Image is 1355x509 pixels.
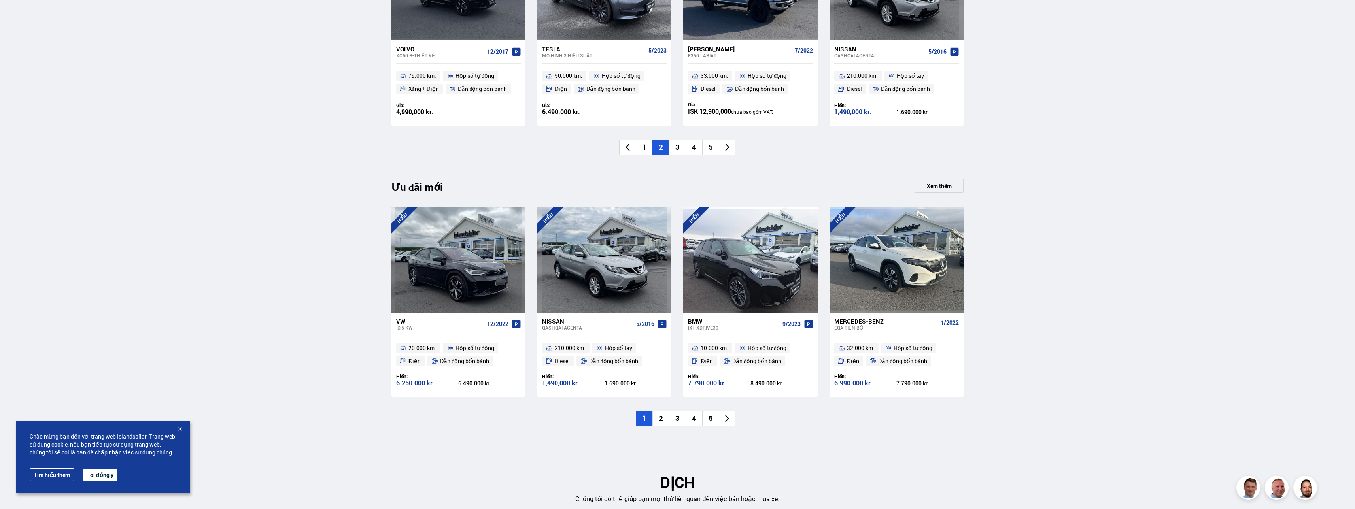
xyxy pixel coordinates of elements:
span: Dẫn động bốn bánh [589,356,638,366]
span: Diesel [701,84,716,94]
div: F350 LARIAT [688,53,791,58]
li: 5 [702,140,719,155]
span: 1/2022 [941,320,959,326]
img: nhp88E3Fdnt1Opn2.png [1295,477,1318,501]
div: Volvo [396,45,484,53]
span: 5/2016 [636,321,654,327]
a: Nissan Qashqai ACENTA 5/2016 210.000 km. Hộp số tay Diesel Dẫn động bốn bánh Hiến: 1,490,000 kr. ... [537,313,671,397]
a: BMW ix1 XDRIVE30 9/2023 10.000 km. Hộp số tự động Điện Dẫn động bốn bánh Hiến: 7.790.000 kr. 8.49... [683,313,817,397]
div: Hiến: [834,102,897,108]
span: Dẫn động bốn bánh [878,356,927,366]
span: 32.000 km. [847,343,875,353]
span: Dẫn động bốn bánh [735,84,784,94]
div: ISK 12,900,000 [688,108,778,115]
li: 2 [652,411,669,426]
span: Điện [701,356,713,366]
button: Tôi đồng ý [83,469,117,481]
span: chưa bao gồm VAT. [731,109,773,115]
font: Xem thêm [927,182,952,190]
li: 1 [636,140,652,155]
h2: DỊCH [391,473,964,491]
div: 1.690.000 kr. [896,109,959,115]
div: XC60 R-THIẾT KẾ [396,53,484,58]
span: Hộp số tự động [748,343,786,353]
div: Hiến: [834,373,897,379]
div: Hiến: [688,373,750,379]
div: Qashqai ACENTA [542,325,633,330]
span: Dẫn động bốn bánh [732,356,781,366]
div: Mercedes-Benz [834,318,937,325]
span: Hộp số tay [897,71,924,81]
font: 6.490.000 kr. [542,107,580,116]
span: Hộp số tự động [455,343,494,353]
font: 6.250.000 kr. [396,379,434,387]
span: 210.000 km. [847,71,878,81]
p: Chúng tôi có thể giúp bạn mọi thứ liên quan đến việc bán hoặc mua xe. [391,494,964,503]
span: 5/2016 [928,49,947,55]
span: Điện [408,356,421,366]
span: 210.000 km. [555,343,586,353]
a: Tesla Mô hình 3 HIỆU SUẤT 5/2023 50.000 km. Hộp số tự động Điện Dẫn động bốn bánh Giá: 6.490.000 kr. [537,40,671,126]
a: Volvo XC60 R-THIẾT KẾ 12/2017 79.000 km. Hộp số tự động Xăng + Điện Dẫn động bốn bánh Giá: 4,990,... [391,40,525,126]
span: 10.000 km. [701,343,728,353]
span: 12/2017 [487,49,508,55]
span: Chào mừng bạn đến với trang web Íslandsbílar. Trang web sử dụng cookie, nếu bạn tiếp tục sử dụng ... [30,433,176,456]
div: 1.690.000 kr. [605,381,667,386]
img: siFngHWaQ9KaOqBr.png [1266,477,1290,501]
span: Diesel [847,84,862,94]
img: FbJEzSuNWCJXmdc-.webp [1238,477,1261,501]
div: Nissan [834,45,925,53]
div: 6.490.000 kr. [458,381,521,386]
div: ix1 XDRIVE30 [688,325,779,330]
span: Hộp số tay [605,343,632,353]
span: Hộp số tự động [748,71,786,81]
div: Ưu đãi mới [391,181,457,198]
button: Mở tiện ích trò chuyện LiveChat [6,3,30,27]
span: 5/2023 [648,47,667,54]
div: 8.490.000 kr. [750,381,813,386]
li: 3 [669,140,686,155]
div: Qashqai ACENTA [834,53,925,58]
div: BMW [688,318,779,325]
span: 50.000 km. [555,71,582,81]
span: 20.000 km. [408,343,436,353]
li: 4 [686,411,702,426]
font: 7.790.000 kr. [688,379,726,387]
a: VW ID.5 KW 12/2022 20.000 km. Hộp số tự động Điện Dẫn động bốn bánh Hiến: 6.250.000 kr. 6.490.000... [391,313,525,397]
a: Tìm hiểu thêm [30,468,74,481]
span: Dẫn động bốn bánh [458,84,507,94]
span: Dẫn động bốn bánh [440,356,489,366]
a: Xem thêm [915,179,964,193]
span: Dẫn động bốn bánh [881,84,930,94]
a: Mercedes-Benz EQA TIẾN BỘ 1/2022 32.000 km. Hộp số tự động Điện Dẫn động bốn bánh Hiến: 6.990.000... [830,313,964,397]
div: [PERSON_NAME] [688,45,791,53]
span: Điện [555,84,567,94]
div: Giá: [542,102,605,108]
div: Giá: [688,102,778,107]
span: 7/2022 [795,47,813,54]
div: Giá: [396,102,459,108]
li: 5 [702,411,719,426]
li: 2 [652,140,669,155]
span: Dẫn động bốn bánh [586,84,635,94]
span: 79.000 km. [408,71,436,81]
div: ID.5 KW [396,325,484,330]
div: Hiến: [396,373,459,379]
span: Hộp số tự động [455,71,494,81]
li: 3 [669,411,686,426]
font: 1,490,000 kr. [834,107,871,116]
font: 6.990.000 kr. [834,379,872,387]
span: 9/2023 [782,321,801,327]
font: 4,990,000 kr. [396,107,433,116]
div: Hiến: [542,373,605,379]
div: Mô hình 3 HIỆU SUẤT [542,53,645,58]
div: Nissan [542,318,633,325]
span: Diesel [555,356,570,366]
span: Điện [847,356,859,366]
font: 1,490,000 kr. [542,379,579,387]
span: Hộp số tự động [894,343,932,353]
span: Hộp số tự động [602,71,641,81]
li: 4 [686,140,702,155]
li: 1 [636,411,652,426]
a: [PERSON_NAME] F350 LARIAT 7/2022 33.000 km. Hộp số tự động Diesel Dẫn động bốn bánh Giá: ISK 12,9... [683,40,817,126]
